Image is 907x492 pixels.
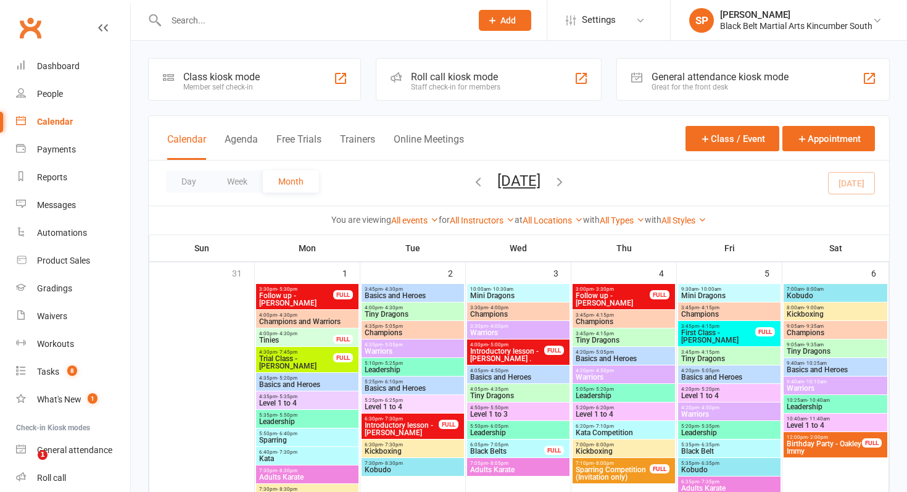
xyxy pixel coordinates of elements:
span: Adults Karate [259,473,356,481]
div: General attendance kiosk mode [652,71,789,83]
div: Product Sales [37,256,90,265]
div: FULL [544,446,564,455]
span: 9:40am [786,379,885,385]
span: - 4:30pm [277,312,297,318]
span: - 7:30pm [383,442,403,448]
span: Level 1 to 3 [470,411,567,418]
span: 5:05pm [575,386,673,392]
div: FULL [755,327,775,336]
strong: with [583,215,600,225]
span: Basics and Heroes [259,381,356,388]
a: All events [391,215,439,225]
span: - 6:40pm [277,431,297,436]
span: 3:00pm [575,286,650,292]
span: Adults Karate [470,466,567,473]
th: Sat [782,235,889,261]
span: Basics and Heroes [786,366,885,373]
span: - 5:30pm [277,286,297,292]
span: 3:45pm [681,349,778,355]
span: Kata Competition [575,429,673,436]
span: - 4:30pm [277,331,297,336]
span: Kata [259,455,356,462]
div: FULL [650,290,669,299]
span: - 4:50pm [699,405,719,411]
strong: You are viewing [331,215,391,225]
span: - 10:30am [491,286,513,292]
span: Kickboxing [364,448,462,455]
span: Level 1 to 4 [681,392,778,399]
span: - 5:00pm [488,342,508,348]
span: 5:50pm [259,431,356,436]
div: 1 [342,262,360,283]
a: Product Sales [16,247,130,275]
span: - 4:00pm [488,323,508,329]
span: 8:00am [786,305,885,311]
span: - 5:35pm [277,394,297,399]
button: Agenda [225,133,258,160]
span: 1 [88,393,97,404]
span: - 4:15pm [594,331,614,336]
span: 4:05pm [470,386,567,392]
button: Calendar [167,133,206,160]
a: Gradings [16,275,130,302]
span: 9:30am [681,286,778,292]
span: - 8:05pm [488,461,508,466]
span: Leadership [575,392,673,399]
span: - 6:35pm [699,461,719,466]
span: - 4:15pm [699,305,719,311]
span: Sparring [259,436,356,444]
span: 4:50pm [470,405,567,411]
span: - 10:00am [698,286,721,292]
span: Champions [681,311,778,318]
span: Level 1 to 4 [259,399,356,407]
span: 4:35pm [364,323,462,329]
span: - 2:00pm [808,435,828,440]
div: FULL [544,346,564,355]
span: - 5:05pm [594,349,614,355]
span: - 5:05pm [699,368,719,373]
div: Class kiosk mode [183,71,260,83]
span: - 3:30pm [594,286,614,292]
div: Calendar [37,117,73,127]
div: SP [689,8,714,33]
span: 3:30pm [259,286,334,292]
a: What's New1 [16,386,130,414]
span: Follow up - [PERSON_NAME] [259,292,334,307]
span: 5:35pm [681,442,778,448]
span: - 6:35pm [699,442,719,448]
span: - 5:05pm [383,342,403,348]
span: - 7:10pm [594,423,614,429]
th: Fri [677,235,782,261]
span: - 8:00pm [594,442,614,448]
span: - 5:50pm [488,405,508,411]
span: 6:05pm [470,442,545,448]
span: 10:25am [786,398,885,403]
span: Introductory lesson - [PERSON_NAME] . [470,348,545,362]
span: Settings [582,6,616,34]
span: Level 1 to 4 [786,422,885,429]
span: 8 [67,365,77,376]
span: Kickboxing [575,448,673,455]
div: 3 [553,262,571,283]
span: Level 1 to 4 [575,411,673,418]
span: Tiny Dragons [575,336,673,344]
span: - 6:10pm [383,379,403,385]
a: All Types [600,215,645,225]
span: - 6:05pm [488,423,508,429]
span: 3:45pm [575,312,673,318]
a: People [16,80,130,108]
a: All Instructors [450,215,515,225]
span: 3:45pm [681,323,756,329]
span: - 5:20pm [277,375,297,381]
span: 7:10pm [575,461,650,466]
span: Mini Dragons [681,292,778,299]
span: - 5:50pm [277,412,297,418]
span: - 10:25am [804,361,827,366]
span: - 7:35pm [699,479,719,485]
span: Add [500,15,516,25]
span: - 4:35pm [488,386,508,392]
span: - 6:25pm [383,398,403,403]
span: Warriors [786,385,885,392]
button: Free Trials [276,133,321,160]
div: Tasks [37,367,59,377]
